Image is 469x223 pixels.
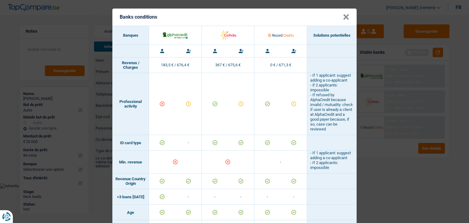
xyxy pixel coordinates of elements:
[112,205,149,220] td: Age
[112,174,149,189] td: Revenue Country Origin
[254,151,307,174] td: -
[112,26,149,45] th: Banques
[162,31,188,39] img: AlphaCredit
[175,189,202,204] td: -
[254,57,307,73] td: 0 € / 671,3 €
[343,14,349,20] button: Close
[112,151,149,174] td: Min. revenue
[307,26,357,45] th: Solutions potentielles
[202,189,228,204] td: -
[112,73,149,135] td: Professional activity
[307,73,357,135] td: - If 1 applicant: suggest adding a co-applicant - if 2 applicants: impossible - If refused by Alp...
[281,189,307,204] td: -
[254,189,281,204] td: -
[175,135,202,150] td: -
[215,29,241,42] img: Cofidis
[149,57,202,73] td: 183,5 € / 676,4 €
[202,57,255,73] td: 367 € / 675,6 €
[120,14,157,20] h5: Banks conditions
[112,135,149,151] td: ID card type
[307,151,357,174] td: - If 1 applicant: suggest adding a co-applicant - If 2 applicants: impossible
[228,189,254,204] td: -
[112,189,149,205] td: >3 loans [DATE]
[268,29,294,42] img: Record Credits
[112,57,149,73] td: Revenus / Charges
